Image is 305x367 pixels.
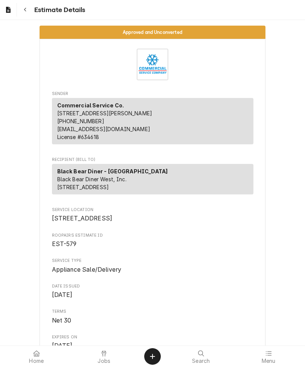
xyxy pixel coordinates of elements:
[57,134,99,140] span: License # 634618
[52,240,253,249] span: Roopairs Estimate ID
[52,309,253,315] span: Terms
[2,3,15,17] a: Go to Estimates
[52,164,253,197] div: Recipient (Bill To)
[52,157,253,198] div: Estimate Recipient
[52,214,253,223] span: Service Location
[57,102,124,109] strong: Commercial Service Co.
[52,258,253,274] div: Service Type
[57,118,104,124] a: [PHONE_NUMBER]
[52,240,77,248] span: EST-579
[52,215,113,222] span: [STREET_ADDRESS]
[52,266,122,273] span: Appliance Sale/Delivery
[52,232,253,249] div: Roopairs Estimate ID
[123,30,182,35] span: Approved and Unconverted
[52,283,253,289] span: Date Issued
[52,207,253,223] div: Service Location
[137,49,168,80] img: Logo
[262,358,276,364] span: Menu
[192,358,210,364] span: Search
[52,98,253,144] div: Sender
[98,358,110,364] span: Jobs
[52,232,253,239] span: Roopairs Estimate ID
[57,168,168,174] strong: Black Bear Diner - [GEOGRAPHIC_DATA]
[57,110,152,116] span: [STREET_ADDRESS][PERSON_NAME]
[52,291,253,300] span: Date Issued
[52,283,253,300] div: Date Issued
[52,207,253,213] span: Service Location
[52,291,73,298] span: [DATE]
[32,5,85,15] span: Estimate Details
[18,3,32,17] button: Navigate back
[52,258,253,264] span: Service Type
[52,164,253,194] div: Recipient (Bill To)
[168,347,235,365] a: Search
[52,309,253,325] div: Terms
[52,265,253,274] span: Service Type
[57,176,127,190] span: Black Bear Diner West, Inc. [STREET_ADDRESS]
[52,157,253,163] span: Recipient (Bill To)
[29,358,44,364] span: Home
[40,26,265,39] div: Status
[52,341,253,350] span: Expires On
[52,334,253,350] div: Expires On
[57,126,150,132] a: [EMAIL_ADDRESS][DOMAIN_NAME]
[52,316,253,325] span: Terms
[52,98,253,147] div: Sender
[52,334,253,340] span: Expires On
[235,347,302,365] a: Menu
[52,317,72,324] span: Net 30
[52,91,253,97] span: Sender
[144,348,161,365] button: Create Object
[52,342,73,349] span: [DATE]
[52,91,253,148] div: Estimate Sender
[3,347,70,365] a: Home
[71,347,138,365] a: Jobs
